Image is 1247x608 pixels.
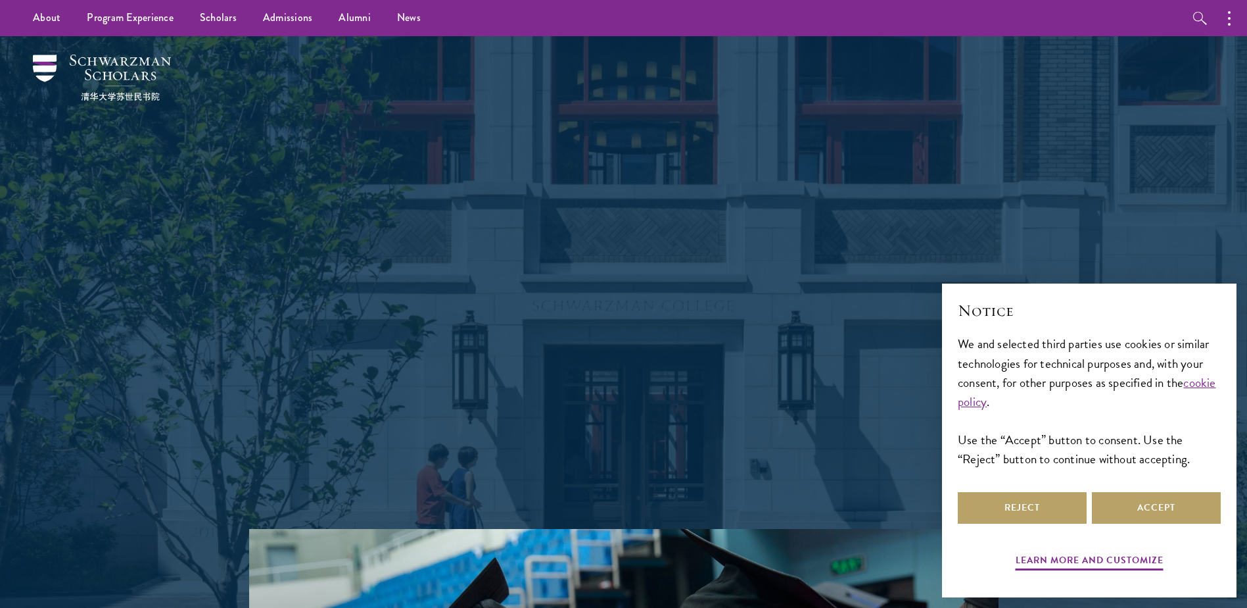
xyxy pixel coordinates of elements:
button: Reject [958,492,1087,524]
div: We and selected third parties use cookies or similar technologies for technical purposes and, wit... [958,334,1221,468]
img: Schwarzman Scholars [33,55,171,101]
button: Accept [1092,492,1221,524]
a: cookie policy [958,373,1216,411]
button: Learn more and customize [1016,552,1164,572]
h2: Notice [958,299,1221,322]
